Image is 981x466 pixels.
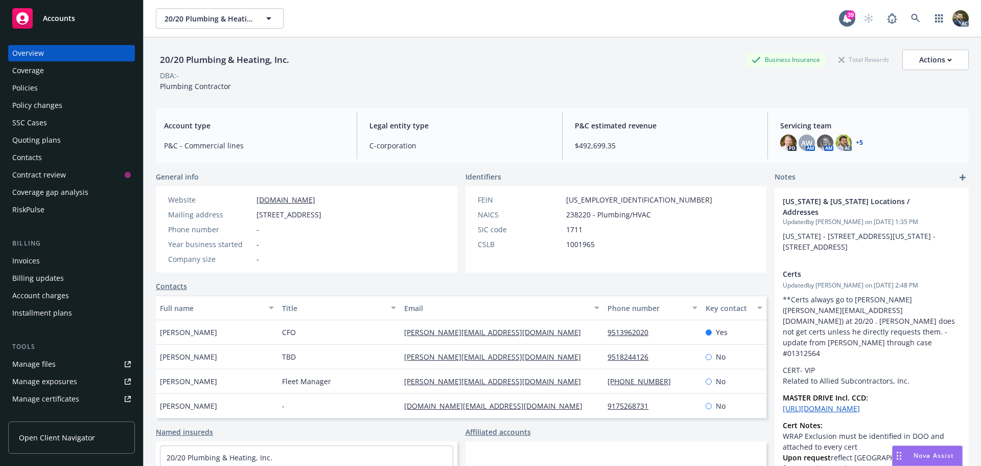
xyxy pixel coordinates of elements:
[164,140,344,151] span: P&C - Commercial lines
[478,224,562,235] div: SIC code
[893,446,905,465] div: Drag to move
[160,376,217,387] span: [PERSON_NAME]
[12,253,40,269] div: Invoices
[12,408,64,425] div: Manage claims
[8,270,135,286] a: Billing updates
[8,149,135,166] a: Contacts
[168,239,252,250] div: Year business started
[780,120,961,131] span: Servicing team
[783,294,961,359] p: **Certs always go to [PERSON_NAME] ([PERSON_NAME][EMAIL_ADDRESS][DOMAIN_NAME]) at 20/20 . [PERSON...
[783,231,961,252] p: [US_STATE] - [STREET_ADDRESS][US_STATE] - [STREET_ADDRESS]
[780,135,797,151] img: photo
[156,281,187,292] a: Contacts
[12,305,72,321] div: Installment plans
[478,194,562,205] div: FEIN
[608,303,686,314] div: Phone number
[160,401,217,411] span: [PERSON_NAME]
[566,194,712,205] span: [US_EMPLOYER_IDENTIFICATION_NUMBER]
[19,432,95,443] span: Open Client Navigator
[846,10,855,19] div: 39
[12,184,88,201] div: Coverage gap analysis
[833,53,894,66] div: Total Rewards
[783,420,823,430] strong: Cert Notes:
[8,4,135,33] a: Accounts
[12,80,38,96] div: Policies
[783,453,831,462] strong: Upon request
[465,171,501,182] span: Identifiers
[165,13,253,24] span: 20/20 Plumbing & Heating, Inc.
[905,8,926,29] a: Search
[8,62,135,79] a: Coverage
[8,184,135,201] a: Coverage gap analysis
[282,351,296,362] span: TBD
[783,281,961,290] span: Updated by [PERSON_NAME] on [DATE] 2:48 PM
[929,8,949,29] a: Switch app
[156,53,293,66] div: 20/20 Plumbing & Heating, Inc.
[369,120,550,131] span: Legal entity type
[160,351,217,362] span: [PERSON_NAME]
[8,115,135,131] a: SSC Cases
[566,239,595,250] span: 1001965
[8,132,135,148] a: Quoting plans
[168,224,252,235] div: Phone number
[575,140,755,151] span: $492,699.35
[168,194,252,205] div: Website
[12,115,47,131] div: SSC Cases
[12,373,77,390] div: Manage exposures
[566,224,582,235] span: 1711
[603,296,701,320] button: Phone number
[783,404,860,413] a: [URL][DOMAIN_NAME]
[160,303,263,314] div: Full name
[168,254,252,264] div: Company size
[775,188,969,260] div: [US_STATE] & [US_STATE] Locations / AddressesUpdatedby [PERSON_NAME] on [DATE] 1:35 PM[US_STATE] ...
[566,209,651,220] span: 238220 - Plumbing/HVAC
[465,427,531,437] a: Affiliated accounts
[608,352,657,362] a: 9518244126
[160,70,179,81] div: DBA: -
[404,376,589,386] a: [PERSON_NAME][EMAIL_ADDRESS][DOMAIN_NAME]
[8,408,135,425] a: Manage claims
[256,254,259,264] span: -
[919,50,952,70] div: Actions
[369,140,550,151] span: C-corporation
[716,376,726,387] span: No
[956,171,969,184] a: add
[12,45,44,61] div: Overview
[12,270,64,286] div: Billing updates
[478,209,562,220] div: NAICS
[801,138,812,148] span: AW
[404,352,589,362] a: [PERSON_NAME][EMAIL_ADDRESS][DOMAIN_NAME]
[8,80,135,96] a: Policies
[716,327,728,338] span: Yes
[608,327,657,337] a: 9513962020
[43,14,75,23] span: Accounts
[8,373,135,390] a: Manage exposures
[404,327,589,337] a: [PERSON_NAME][EMAIL_ADDRESS][DOMAIN_NAME]
[8,97,135,114] a: Policy changes
[783,269,934,279] span: Certs
[164,120,344,131] span: Account type
[156,427,213,437] a: Named insureds
[783,217,961,227] span: Updated by [PERSON_NAME] on [DATE] 1:35 PM
[256,239,259,250] span: -
[952,10,969,27] img: photo
[12,149,42,166] div: Contacts
[12,97,62,114] div: Policy changes
[404,303,588,314] div: Email
[12,62,44,79] div: Coverage
[914,451,954,460] span: Nova Assist
[8,287,135,304] a: Account charges
[160,81,231,91] span: Plumbing Contractor
[8,202,135,218] a: RiskPulse
[783,196,934,217] span: [US_STATE] & [US_STATE] Locations / Addresses
[400,296,603,320] button: Email
[282,327,296,338] span: CFO
[8,253,135,269] a: Invoices
[8,342,135,352] div: Tools
[8,391,135,407] a: Manage certificates
[706,303,751,314] div: Key contact
[608,376,679,386] a: [PHONE_NUMBER]
[168,209,252,220] div: Mailing address
[12,202,44,218] div: RiskPulse
[783,431,961,452] li: WRAP Exclusion must be identified in DOO and attached to every cert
